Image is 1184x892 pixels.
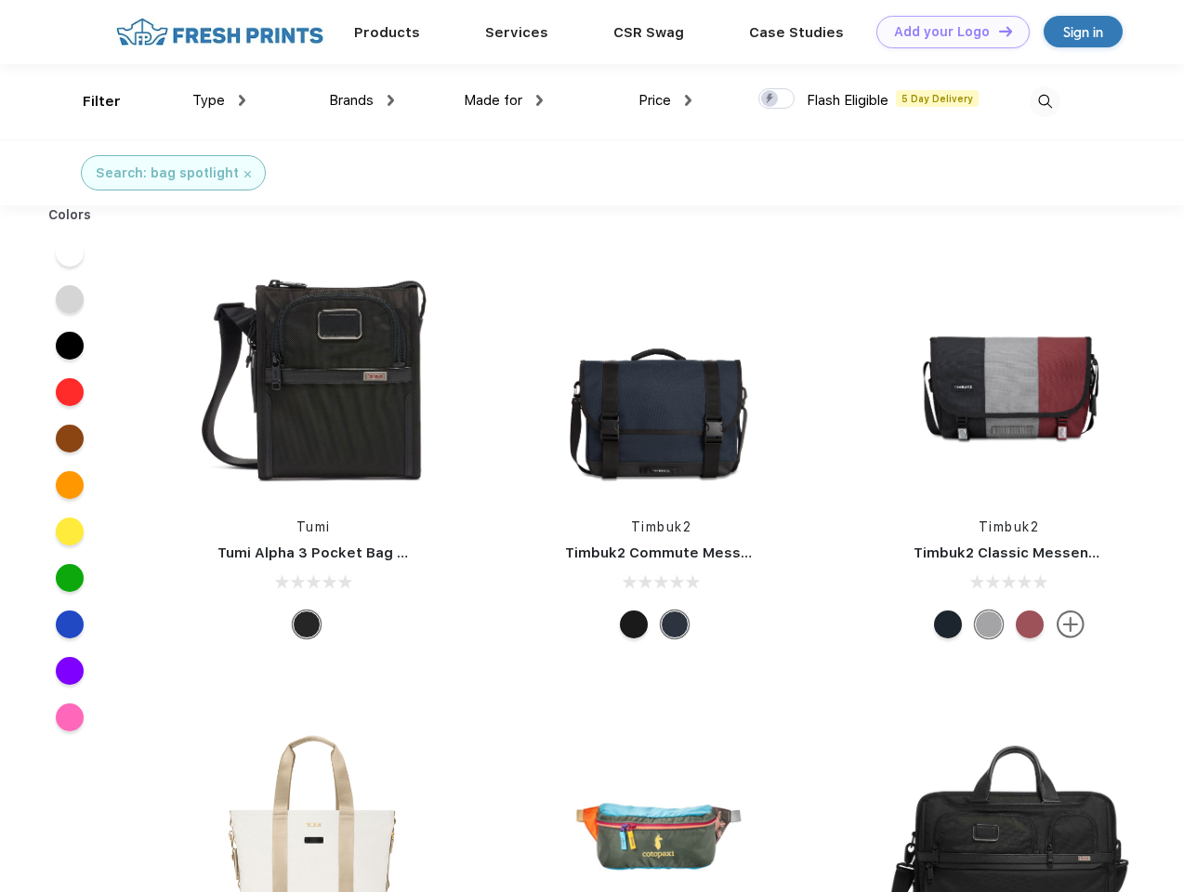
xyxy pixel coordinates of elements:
div: Eco Rind Pop [975,610,1003,638]
a: Tumi [296,519,331,534]
a: Products [354,24,420,41]
span: Brands [329,92,374,109]
div: Black [293,610,321,638]
img: dropdown.png [685,95,691,106]
a: Timbuk2 Classic Messenger Bag [914,544,1144,561]
img: dropdown.png [536,95,543,106]
div: Eco Nautical [661,610,689,638]
img: dropdown.png [388,95,394,106]
a: Tumi Alpha 3 Pocket Bag Small [217,544,435,561]
div: Sign in [1063,21,1103,43]
div: Colors [34,205,106,225]
div: Eco Monsoon [934,610,962,638]
img: DT [999,26,1012,36]
a: Timbuk2 [631,519,692,534]
img: func=resize&h=266 [537,252,784,499]
span: 5 Day Delivery [896,90,979,107]
span: Type [192,92,225,109]
div: Search: bag spotlight [96,164,239,183]
div: Add your Logo [894,24,990,40]
div: Eco Black [620,610,648,638]
span: Price [638,92,671,109]
img: filter_cancel.svg [244,171,251,177]
a: Timbuk2 [979,519,1040,534]
img: func=resize&h=266 [886,252,1133,499]
div: Eco Collegiate Red [1016,610,1044,638]
div: Filter [83,91,121,112]
img: fo%20logo%202.webp [111,16,329,48]
span: Flash Eligible [807,92,888,109]
img: more.svg [1057,610,1085,638]
img: dropdown.png [239,95,245,106]
a: Sign in [1044,16,1123,47]
img: func=resize&h=266 [190,252,437,499]
img: desktop_search.svg [1030,86,1060,117]
a: Timbuk2 Commute Messenger Bag [565,544,814,561]
span: Made for [464,92,522,109]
